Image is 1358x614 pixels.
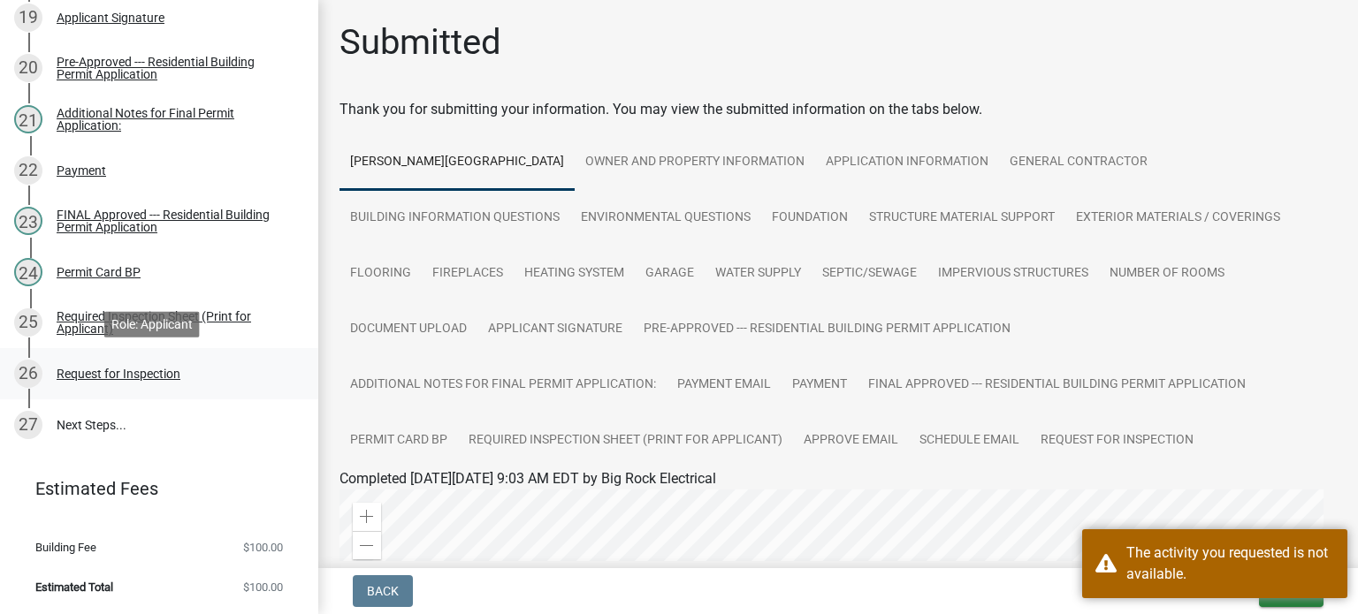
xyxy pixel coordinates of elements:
[57,56,290,80] div: Pre-Approved --- Residential Building Permit Application
[14,308,42,337] div: 25
[339,413,458,469] a: Permit Card BP
[909,413,1030,469] a: Schedule Email
[14,471,290,506] a: Estimated Fees
[104,311,200,337] div: Role: Applicant
[575,134,815,191] a: Owner and Property Information
[14,156,42,185] div: 22
[14,360,42,388] div: 26
[858,190,1065,246] a: Structure Material Support
[353,531,381,559] div: Zoom out
[705,246,812,302] a: Water Supply
[1030,413,1204,469] a: Request for Inspection
[793,413,909,469] a: Approve Email
[57,164,106,177] div: Payment
[353,575,413,607] button: Back
[667,357,782,413] a: Payment Email
[339,246,422,302] a: Flooring
[339,134,575,191] a: [PERSON_NAME][GEOGRAPHIC_DATA]
[633,301,1021,358] a: Pre-Approved --- Residential Building Permit Application
[812,246,927,302] a: Septic/Sewage
[339,357,667,413] a: Additional Notes for Final Permit Application:
[1065,190,1291,246] a: Exterior Materials / Coverings
[999,134,1158,191] a: General Contractor
[635,246,705,302] a: Garage
[339,470,716,487] span: Completed [DATE][DATE] 9:03 AM EDT by Big Rock Electrical
[782,357,858,413] a: Payment
[927,246,1099,302] a: Impervious Structures
[1099,246,1235,302] a: Number of Rooms
[14,411,42,439] div: 27
[57,208,290,233] div: FINAL Approved --- Residential Building Permit Application
[57,11,164,24] div: Applicant Signature
[57,310,290,335] div: Required Inspection Sheet (Print for Applicant)
[514,246,635,302] a: Heating System
[458,413,793,469] a: Required Inspection Sheet (Print for Applicant)
[858,357,1256,413] a: FINAL Approved --- Residential Building Permit Application
[57,266,141,278] div: Permit Card BP
[353,503,381,531] div: Zoom in
[35,581,113,593] span: Estimated Total
[57,107,290,132] div: Additional Notes for Final Permit Application:
[570,190,761,246] a: Environmental Questions
[761,190,858,246] a: Foundation
[1126,542,1334,585] div: The activity you requested is not available.
[14,207,42,235] div: 23
[243,542,283,553] span: $100.00
[339,301,477,358] a: Document Upload
[35,542,96,553] span: Building Fee
[14,54,42,82] div: 20
[477,301,633,358] a: Applicant Signature
[339,21,501,64] h1: Submitted
[14,105,42,133] div: 21
[243,581,283,593] span: $100.00
[339,190,570,246] a: Building Information Questions
[14,4,42,32] div: 19
[422,246,514,302] a: Fireplaces
[57,368,180,380] div: Request for Inspection
[367,584,399,598] span: Back
[14,258,42,286] div: 24
[815,134,999,191] a: Application Information
[339,99,1337,120] div: Thank you for submitting your information. You may view the submitted information on the tabs below.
